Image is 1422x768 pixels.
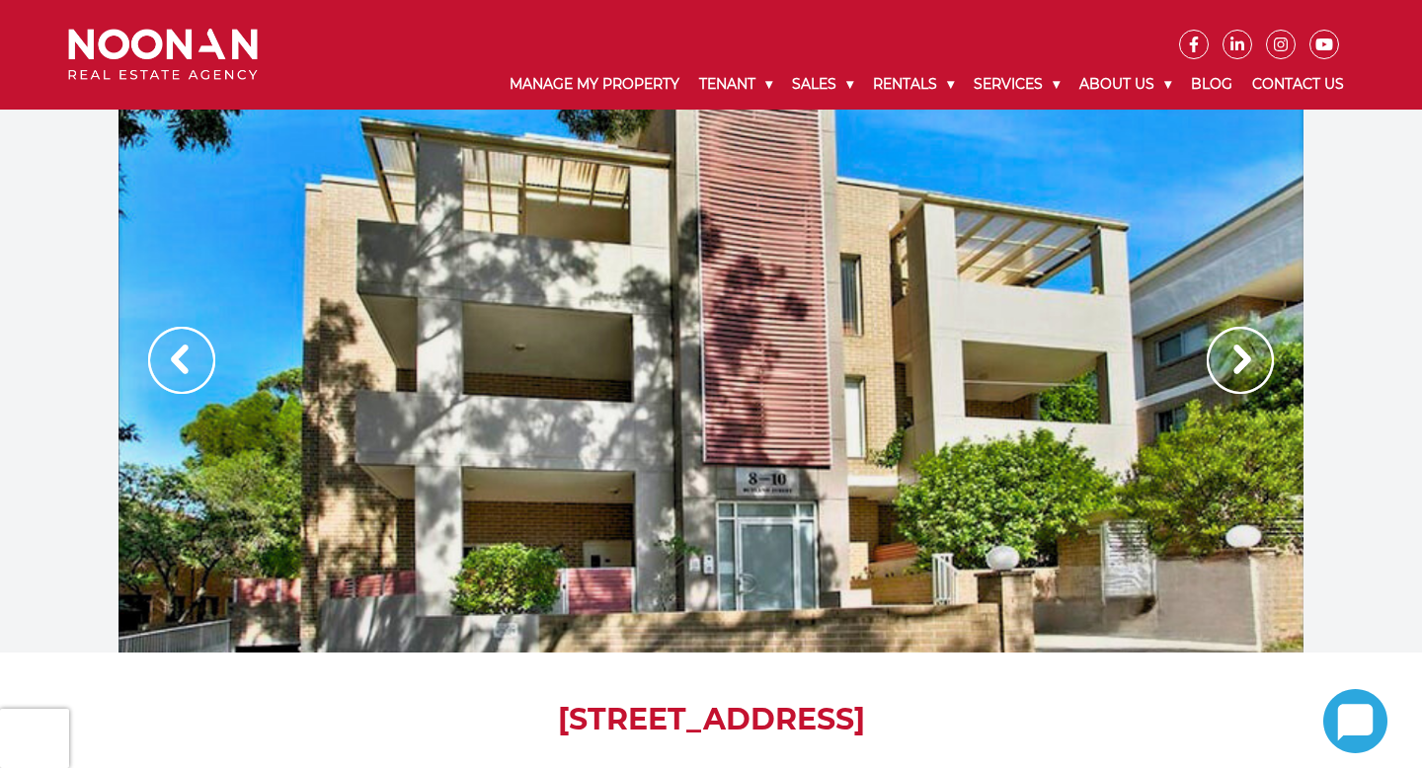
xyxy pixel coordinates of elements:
[782,59,863,110] a: Sales
[964,59,1069,110] a: Services
[1207,327,1274,394] img: Arrow slider
[68,29,258,81] img: Noonan Real Estate Agency
[1181,59,1242,110] a: Blog
[148,327,215,394] img: Arrow slider
[1242,59,1354,110] a: Contact Us
[689,59,782,110] a: Tenant
[500,59,689,110] a: Manage My Property
[118,702,1303,737] h1: [STREET_ADDRESS]
[863,59,964,110] a: Rentals
[1069,59,1181,110] a: About Us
